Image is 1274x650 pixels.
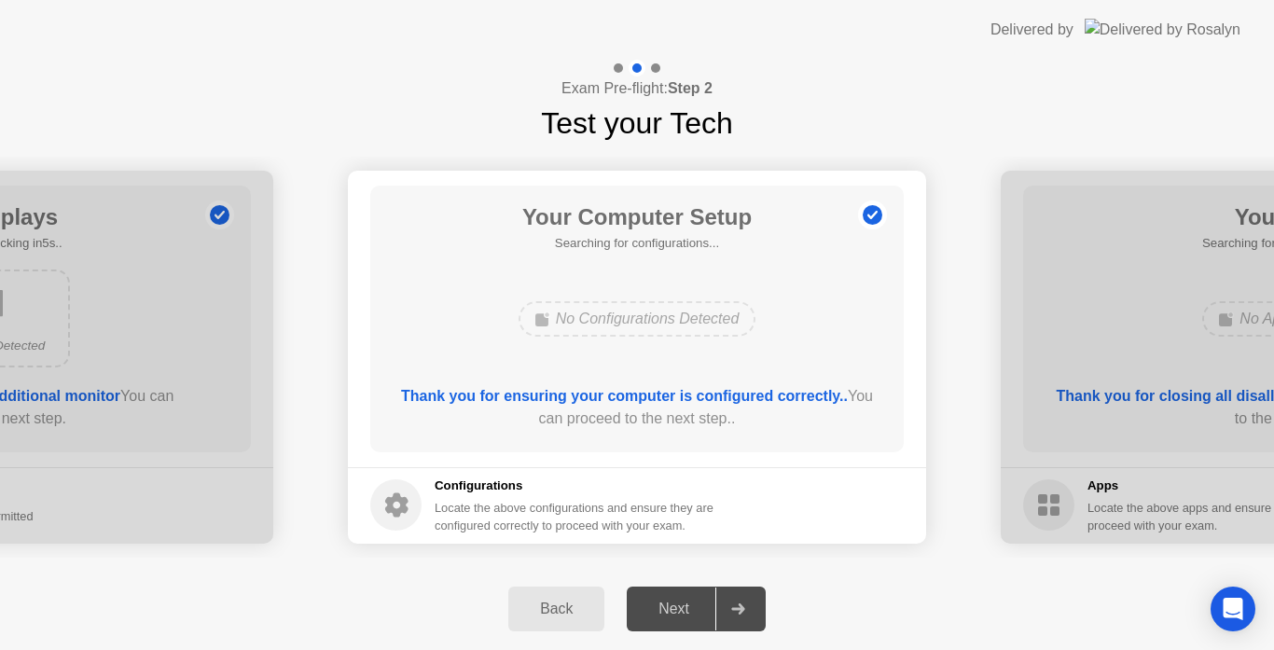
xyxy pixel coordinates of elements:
[990,19,1073,41] div: Delivered by
[435,477,717,495] h5: Configurations
[401,388,848,404] b: Thank you for ensuring your computer is configured correctly..
[541,101,733,145] h1: Test your Tech
[519,301,756,337] div: No Configurations Detected
[435,499,717,534] div: Locate the above configurations and ensure they are configured correctly to proceed with your exam.
[514,601,599,617] div: Back
[522,201,752,234] h1: Your Computer Setup
[668,80,713,96] b: Step 2
[397,385,878,430] div: You can proceed to the next step..
[561,77,713,100] h4: Exam Pre-flight:
[632,601,715,617] div: Next
[1211,587,1255,631] div: Open Intercom Messenger
[508,587,604,631] button: Back
[627,587,766,631] button: Next
[522,234,752,253] h5: Searching for configurations...
[1085,19,1240,40] img: Delivered by Rosalyn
